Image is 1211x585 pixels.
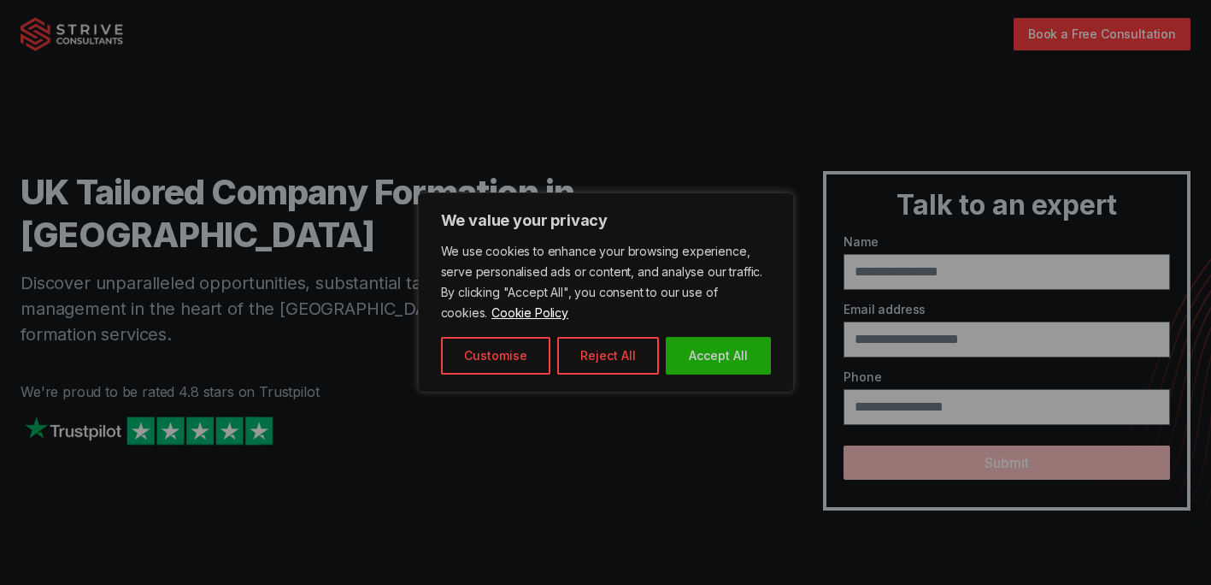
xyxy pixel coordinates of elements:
button: Accept All [666,337,771,375]
div: We value your privacy [418,192,794,393]
p: We value your privacy [441,210,771,231]
a: Cookie Policy [491,304,569,321]
button: Reject All [557,337,659,375]
button: Customise [441,337,550,375]
p: We use cookies to enhance your browsing experience, serve personalised ads or content, and analys... [441,241,771,323]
